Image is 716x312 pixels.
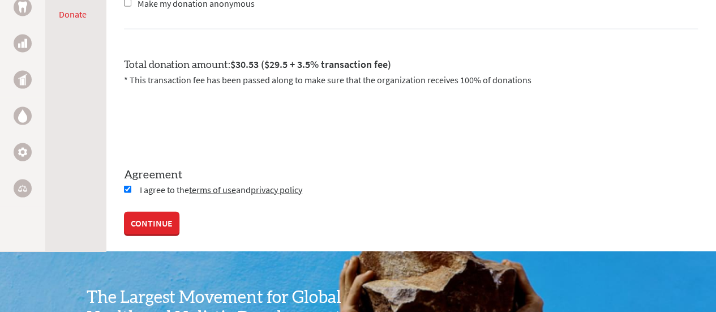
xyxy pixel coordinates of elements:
[124,100,296,144] iframe: reCAPTCHA
[18,185,27,192] img: Legal Empowerment
[140,184,302,195] span: I agree to the and
[14,143,32,161] a: Engineering
[18,148,27,157] img: Engineering
[14,71,32,89] a: Public Health
[230,58,391,71] span: $30.53 ($29.5 + 3.5% transaction fee)
[18,74,27,86] img: Public Health
[18,39,27,48] img: Business
[124,167,698,183] label: Agreement
[14,35,32,53] a: Business
[251,184,302,195] a: privacy policy
[59,7,92,21] li: Donate
[189,184,236,195] a: terms of use
[59,8,87,20] a: Donate
[14,107,32,125] a: Water
[18,2,27,12] img: Dental
[124,212,179,234] a: CONTINUE
[124,57,391,73] label: Total donation amount:
[124,73,698,87] p: * This transaction fee has been passed along to make sure that the organization receives 100% of ...
[14,179,32,198] a: Legal Empowerment
[18,109,27,122] img: Water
